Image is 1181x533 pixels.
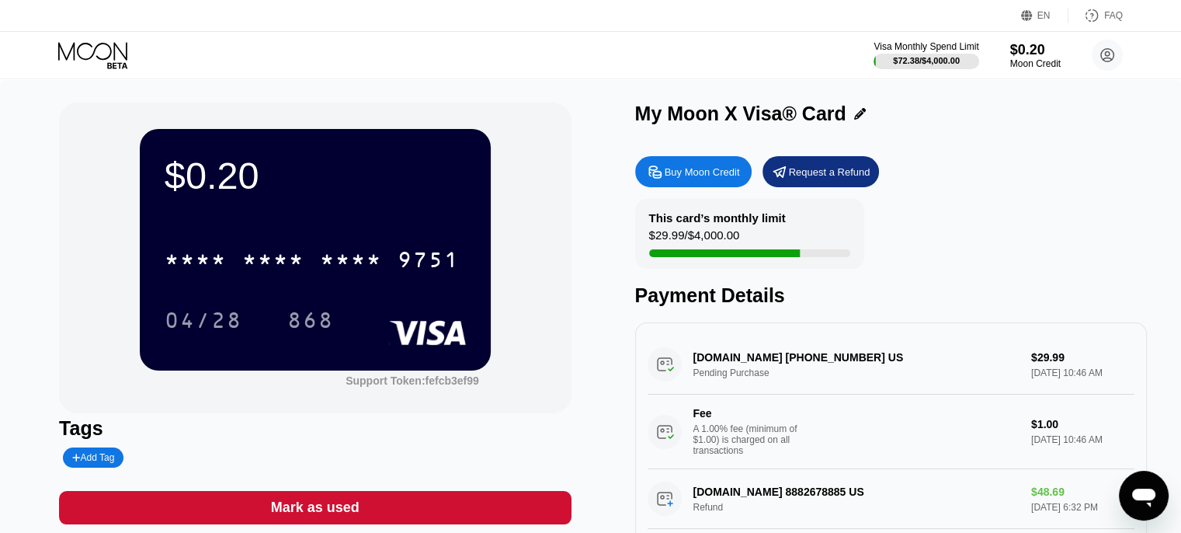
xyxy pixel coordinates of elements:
[693,407,802,420] div: Fee
[165,310,242,335] div: 04/28
[346,374,479,387] div: Support Token:fefcb3ef99
[165,154,466,197] div: $0.20
[1104,10,1123,21] div: FAQ
[649,211,786,225] div: This card’s monthly limit
[72,452,114,463] div: Add Tag
[1010,42,1061,58] div: $0.20
[398,249,460,274] div: 9751
[874,41,978,52] div: Visa Monthly Spend Limit
[271,499,360,517] div: Mark as used
[276,301,346,340] div: 868
[287,310,334,335] div: 868
[1021,8,1068,23] div: EN
[635,284,1147,307] div: Payment Details
[762,156,879,187] div: Request a Refund
[874,41,978,69] div: Visa Monthly Spend Limit$72.38/$4,000.00
[1010,58,1061,69] div: Moon Credit
[1119,471,1169,521] iframe: Button to launch messaging window
[1068,8,1123,23] div: FAQ
[665,165,740,179] div: Buy Moon Credit
[693,423,810,456] div: A 1.00% fee (minimum of $1.00) is charged on all transactions
[635,156,752,187] div: Buy Moon Credit
[649,228,740,249] div: $29.99 / $4,000.00
[893,56,960,65] div: $72.38 / $4,000.00
[635,103,846,125] div: My Moon X Visa® Card
[153,301,254,340] div: 04/28
[1031,418,1134,430] div: $1.00
[1010,42,1061,69] div: $0.20Moon Credit
[648,395,1134,469] div: FeeA 1.00% fee (minimum of $1.00) is charged on all transactions$1.00[DATE] 10:46 AM
[59,417,571,440] div: Tags
[63,448,123,468] div: Add Tag
[346,374,479,387] div: Support Token: fefcb3ef99
[1031,434,1134,445] div: [DATE] 10:46 AM
[59,491,571,524] div: Mark as used
[1037,10,1051,21] div: EN
[789,165,870,179] div: Request a Refund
